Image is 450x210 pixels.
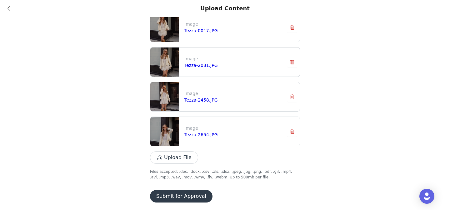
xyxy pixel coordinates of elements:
a: Tezza-0017.JPG [184,28,218,33]
span: Upload File [150,155,198,160]
a: Tezza-2458.JPG [184,97,218,102]
div: Upload Content [200,5,250,12]
p: Image [184,56,282,62]
img: file [150,47,179,77]
p: Image [184,125,282,132]
p: Image [184,21,282,27]
div: Open Intercom Messenger [419,189,434,204]
img: file [150,82,179,111]
button: Upload File [150,151,198,164]
img: file [150,13,179,42]
img: file [150,117,179,146]
p: Files accepted: .doc, .docx, .csv, .xls, .xlsx, .jpeg, .jpg, .png, .pdf, .gif, .mp4, .avi, .mp3, ... [150,169,300,180]
p: Image [184,90,282,97]
a: Tezza-2031.JPG [184,63,218,68]
button: Submit for Approval [150,190,212,202]
a: Tezza-2654.JPG [184,132,218,137]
